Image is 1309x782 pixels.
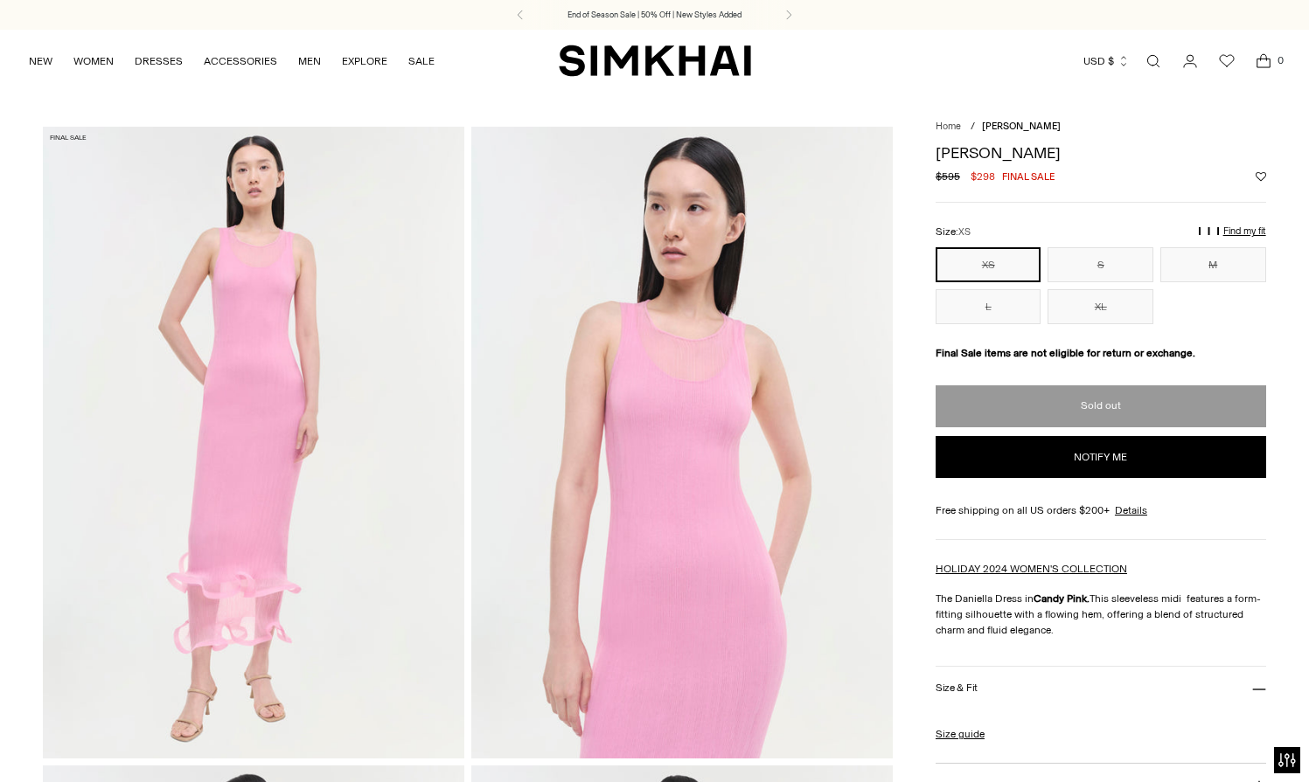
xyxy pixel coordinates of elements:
[971,169,995,184] span: $298
[982,121,1061,132] span: [PERSON_NAME]
[1048,247,1153,282] button: S
[1083,42,1130,80] button: USD $
[1209,44,1244,79] a: Wishlist
[135,42,183,80] a: DRESSES
[936,347,1195,359] strong: Final Sale items are not eligible for return or exchange.
[936,682,978,694] h3: Size & Fit
[204,42,277,80] a: ACCESSORIES
[958,226,971,238] span: XS
[342,42,387,80] a: EXPLORE
[936,145,1266,161] h1: [PERSON_NAME]
[936,667,1266,711] button: Size & Fit
[936,121,961,132] a: Home
[936,591,1266,638] p: The Daniella Dress in This sleeveless midi features a form-fitting silhouette with a flowing hem,...
[936,436,1266,478] button: Notify me
[936,247,1041,282] button: XS
[936,169,960,184] s: $595
[1160,247,1266,282] button: M
[971,120,975,135] div: /
[936,726,985,742] a: Size guide
[1256,171,1266,182] button: Add to Wishlist
[936,120,1266,135] nav: breadcrumbs
[43,127,464,758] img: Daniella Dress
[936,502,1266,518] div: Free shipping on all US orders $200+
[73,42,114,80] a: WOMEN
[936,289,1041,324] button: L
[1246,44,1281,79] a: Open cart modal
[298,42,321,80] a: MEN
[567,9,742,21] a: End of Season Sale | 50% Off | New Styles Added
[408,42,435,80] a: SALE
[1048,289,1153,324] button: XL
[29,42,52,80] a: NEW
[1173,44,1208,79] a: Go to the account page
[471,127,893,758] img: Daniella Dress
[936,224,971,240] label: Size:
[1136,44,1171,79] a: Open search modal
[1272,52,1288,68] span: 0
[936,563,1127,575] a: HOLIDAY 2024 WOMEN'S COLLECTION
[1034,592,1090,605] strong: Candy Pink.
[559,44,751,78] a: SIMKHAI
[1115,502,1147,518] a: Details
